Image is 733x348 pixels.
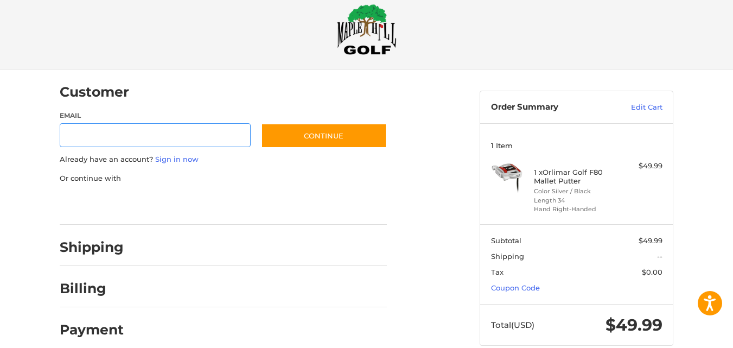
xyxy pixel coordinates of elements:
li: Length 34 [534,196,617,205]
iframe: PayPal-paylater [148,194,230,214]
img: Maple Hill Golf [337,4,397,55]
span: Shipping [491,252,524,261]
span: $49.99 [639,236,662,245]
h2: Customer [60,84,129,100]
button: Continue [261,123,387,148]
h2: Billing [60,280,123,297]
li: Hand Right-Handed [534,205,617,214]
h2: Shipping [60,239,124,256]
label: Email [60,111,251,121]
h3: Order Summary [491,102,608,113]
div: $49.99 [620,161,662,172]
p: Or continue with [60,173,387,184]
span: Total (USD) [491,320,534,330]
iframe: PayPal-paypal [56,194,138,214]
span: Tax [491,268,503,276]
iframe: PayPal-venmo [240,194,322,214]
p: Already have an account? [60,154,387,165]
span: Subtotal [491,236,521,245]
a: Sign in now [155,155,199,163]
a: Coupon Code [491,283,540,292]
span: $49.99 [605,315,662,335]
iframe: Google Customer Reviews [643,319,733,348]
h2: Payment [60,321,124,338]
span: -- [657,252,662,261]
h3: 1 Item [491,141,662,150]
h4: 1 x Orlimar Golf F80 Mallet Putter [534,168,617,186]
a: Edit Cart [608,102,662,113]
span: $0.00 [642,268,662,276]
li: Color Silver / Black [534,187,617,196]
